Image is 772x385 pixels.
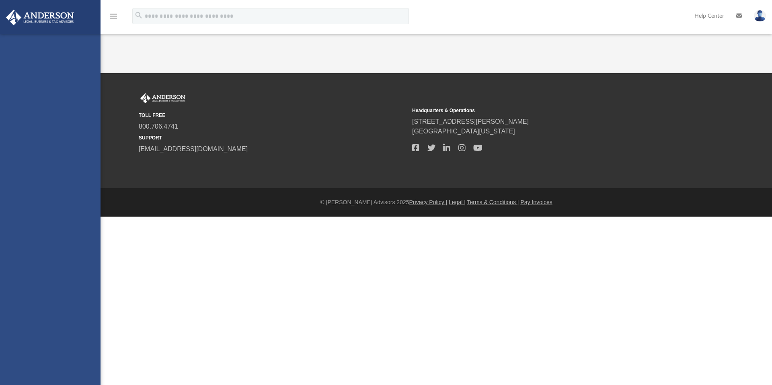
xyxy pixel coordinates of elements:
a: [STREET_ADDRESS][PERSON_NAME] [412,118,529,125]
a: Pay Invoices [520,199,552,205]
small: TOLL FREE [139,112,407,119]
div: © [PERSON_NAME] Advisors 2025 [101,198,772,207]
a: menu [109,15,118,21]
small: Headquarters & Operations [412,107,680,114]
img: User Pic [754,10,766,22]
img: Anderson Advisors Platinum Portal [4,10,76,25]
a: Terms & Conditions | [467,199,519,205]
small: SUPPORT [139,134,407,141]
a: Legal | [449,199,466,205]
i: search [134,11,143,20]
a: 800.706.4741 [139,123,178,130]
a: Privacy Policy | [409,199,448,205]
a: [GEOGRAPHIC_DATA][US_STATE] [412,128,515,135]
img: Anderson Advisors Platinum Portal [139,93,187,104]
a: [EMAIL_ADDRESS][DOMAIN_NAME] [139,145,248,152]
i: menu [109,11,118,21]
